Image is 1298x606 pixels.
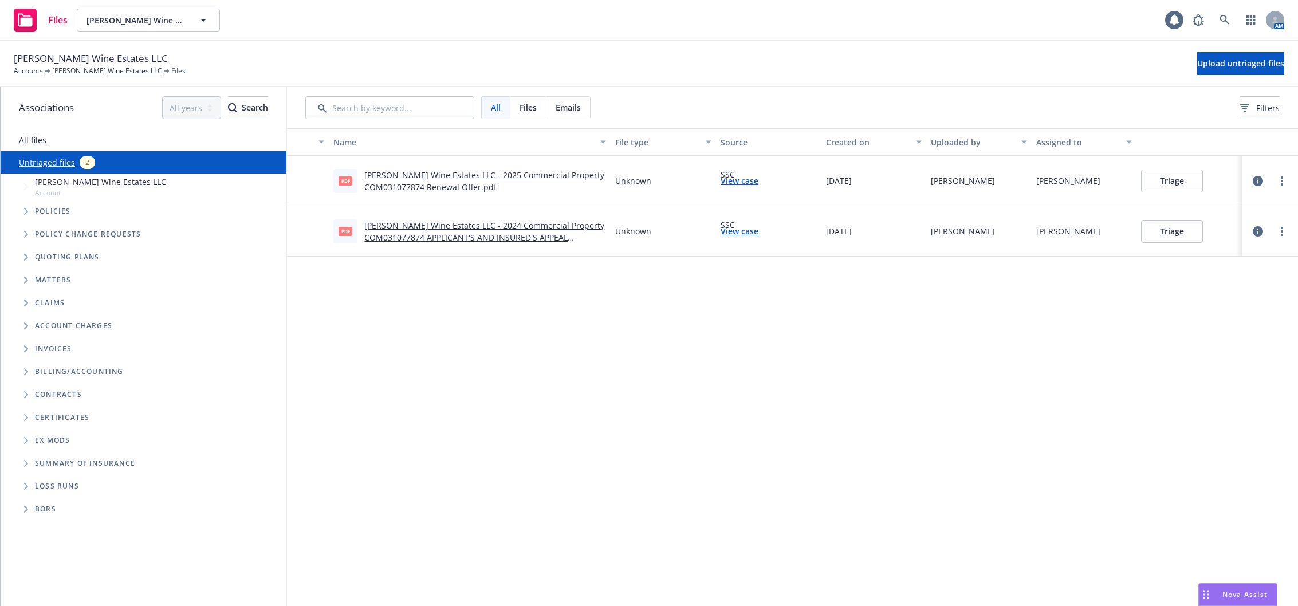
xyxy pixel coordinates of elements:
a: more [1275,225,1289,238]
a: [PERSON_NAME] Wine Estates LLC - 2025 Commercial Property COM031077874 Renewal Offer.pdf [364,170,604,192]
a: [PERSON_NAME] Wine Estates LLC [52,66,162,76]
a: Switch app [1240,9,1262,32]
span: Matters [35,277,71,284]
a: Files [9,4,72,36]
span: Upload untriaged files [1197,58,1284,69]
span: [PERSON_NAME] Wine Estates LLC [35,176,166,188]
button: [PERSON_NAME] Wine Estates LLC [77,9,220,32]
span: Quoting plans [35,254,100,261]
span: Filters [1256,102,1280,114]
div: Created on [826,136,910,148]
span: Nova Assist [1222,589,1268,599]
button: Nova Assist [1198,583,1277,606]
button: Upload untriaged files [1197,52,1284,75]
span: pdf [339,227,352,235]
div: Search [228,97,268,119]
span: [PERSON_NAME] Wine Estates LLC [86,14,186,26]
span: Policies [35,208,71,215]
div: 2 [80,156,95,169]
span: Claims [35,300,65,306]
a: View case [721,175,758,187]
button: Created on [821,128,927,156]
button: Uploaded by [926,128,1032,156]
span: Files [171,66,186,76]
span: BORs [35,506,56,513]
div: [PERSON_NAME] [1036,225,1100,237]
button: File type [611,128,716,156]
span: [PERSON_NAME] Wine Estates LLC [14,51,168,66]
span: Billing/Accounting [35,368,124,375]
button: Source [716,128,821,156]
a: Search [1213,9,1236,32]
span: Associations [19,100,74,115]
span: Emails [556,101,581,113]
div: Name [333,136,593,148]
span: Files [48,15,68,25]
a: [PERSON_NAME] Wine Estates LLC - 2024 Commercial Property COM031077874 APPLICANT'S AND INSURED'S ... [364,220,604,255]
span: Loss Runs [35,483,79,490]
div: Drag to move [1199,584,1213,605]
button: Assigned to [1032,128,1137,156]
div: [PERSON_NAME] [931,175,995,187]
span: [DATE] [826,175,852,187]
span: Certificates [35,414,89,421]
span: Ex Mods [35,437,70,444]
button: Name [329,128,611,156]
span: Contracts [35,391,82,398]
div: Tree Example [1,174,286,360]
span: Policy change requests [35,231,141,238]
div: [PERSON_NAME] [931,225,995,237]
button: Triage [1141,170,1203,192]
div: File type [615,136,699,148]
button: Filters [1240,96,1280,119]
span: Summary of insurance [35,460,135,467]
a: Untriaged files [19,156,75,168]
div: Assigned to [1036,136,1120,148]
div: Uploaded by [931,136,1014,148]
span: Files [520,101,537,113]
span: All [491,101,501,113]
span: Filters [1240,102,1280,114]
input: Search by keyword... [305,96,474,119]
span: pdf [339,176,352,185]
div: [PERSON_NAME] [1036,175,1100,187]
span: Account [35,188,166,198]
a: View case [721,225,758,237]
button: SearchSearch [228,96,268,119]
a: Report a Bug [1187,9,1210,32]
a: more [1275,174,1289,188]
span: Account charges [35,322,112,329]
button: Triage [1141,220,1203,243]
svg: Search [228,103,237,112]
span: Invoices [35,345,72,352]
div: Folder Tree Example [1,360,286,521]
a: Accounts [14,66,43,76]
a: All files [19,135,46,145]
span: [DATE] [826,225,852,237]
div: Source [721,136,817,148]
